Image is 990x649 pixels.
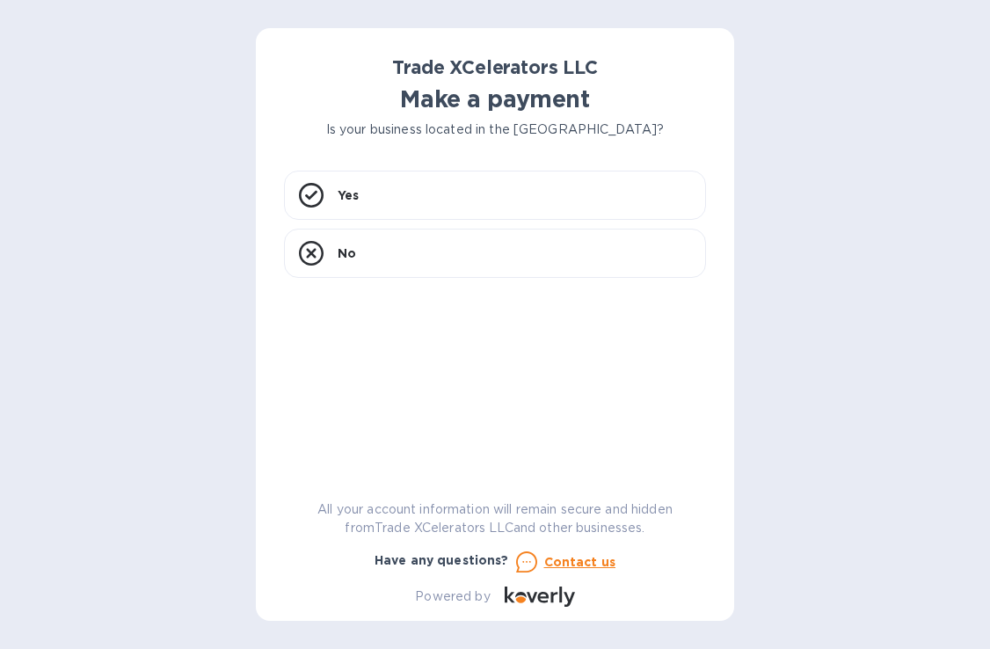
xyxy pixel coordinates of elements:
p: Powered by [415,587,490,606]
p: No [338,244,356,262]
b: Trade XCelerators LLC [392,56,597,78]
p: Is your business located in the [GEOGRAPHIC_DATA]? [284,120,706,139]
h1: Make a payment [284,85,706,113]
p: All your account information will remain secure and hidden from Trade XCelerators LLC and other b... [284,500,706,537]
p: Yes [338,186,359,204]
u: Contact us [544,555,616,569]
b: Have any questions? [375,553,509,567]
